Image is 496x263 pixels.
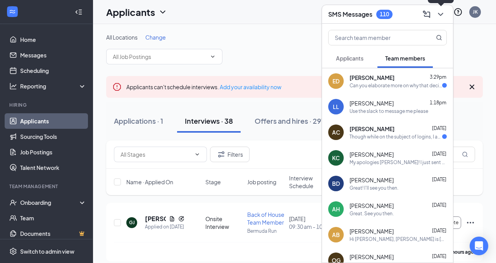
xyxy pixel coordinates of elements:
[9,199,17,206] svg: UserCheck
[112,82,122,92] svg: Error
[350,210,394,217] div: Great. See you then.
[446,249,474,255] b: 16 hours ago
[350,236,447,242] div: Hi [PERSON_NAME], [PERSON_NAME] is [PERSON_NAME] from [DEMOGRAPHIC_DATA]-fil-A. We were expecting...
[205,178,221,186] span: Stage
[145,215,166,223] h5: [PERSON_NAME]
[466,218,475,227] svg: Ellipses
[169,216,175,222] svg: Document
[9,82,17,90] svg: Analysis
[332,180,340,187] div: BD
[106,34,138,41] span: All Locations
[20,247,74,255] div: Switch to admin view
[20,129,86,144] a: Sourcing Tools
[350,253,394,261] span: [PERSON_NAME]
[432,176,446,182] span: [DATE]
[247,211,284,226] span: Back of House Team Member
[350,176,394,184] span: [PERSON_NAME]
[432,125,446,131] span: [DATE]
[336,55,363,62] span: Applicants
[350,151,394,158] span: [PERSON_NAME]
[210,147,250,162] button: Filter Filters
[350,108,428,114] div: Use the slack to message me please
[350,74,394,81] span: [PERSON_NAME]
[420,8,433,21] button: ComposeMessage
[328,10,372,19] h3: SMS Messages
[332,154,340,162] div: KC
[247,178,276,186] span: Job posting
[434,8,447,21] button: ChevronDown
[385,55,425,62] span: Team members
[145,223,184,231] div: Applied on [DATE]
[106,5,155,19] h1: Applicants
[453,7,463,17] svg: QuestionInfo
[332,77,339,85] div: ED
[350,159,447,166] div: My apologies [PERSON_NAME]! I just sent you the email that I meant to send before.
[422,10,431,19] svg: ComposeMessage
[333,103,339,111] div: LL
[473,9,478,15] div: JK
[432,228,446,234] span: [DATE]
[462,151,468,157] svg: MagnifyingGlass
[20,63,86,78] a: Scheduling
[20,82,87,90] div: Reporting
[121,150,191,159] input: All Stages
[9,247,17,255] svg: Settings
[350,227,394,235] span: [PERSON_NAME]
[332,128,340,136] div: AC
[185,116,233,126] div: Interviews · 38
[20,144,86,160] a: Job Postings
[432,253,446,259] span: [DATE]
[9,102,85,108] div: Hiring
[145,34,166,41] span: Change
[255,116,324,126] div: Offers and hires · 291
[432,202,446,208] span: [DATE]
[194,151,200,157] svg: ChevronDown
[126,83,281,90] span: Applicants can't schedule interviews.
[247,228,284,234] p: Bermuda Run
[436,10,445,19] svg: ChevronDown
[158,7,167,17] svg: ChevronDown
[178,216,184,222] svg: Reapply
[350,185,398,191] div: Great! I'll see you then.
[210,54,216,60] svg: ChevronDown
[114,116,163,126] div: Applications · 1
[289,223,326,230] span: 09:30 am - 10:00 am
[20,199,80,206] div: Onboarding
[430,100,446,106] span: 1:18pm
[289,215,326,230] div: [DATE]
[20,32,86,47] a: Home
[350,202,394,209] span: [PERSON_NAME]
[205,215,243,230] div: Onsite Interview
[436,35,442,41] svg: MagnifyingGlass
[20,113,86,129] a: Applicants
[470,237,488,255] div: Open Intercom Messenger
[350,99,394,107] span: [PERSON_NAME]
[350,125,394,133] span: [PERSON_NAME]
[129,219,135,226] div: GJ
[20,210,86,226] a: Team
[289,174,326,190] span: Interview Schedule
[350,133,442,140] div: Though while on the subject of logins, I am having trouble setting up my Slack app. My sister tri...
[467,82,477,92] svg: Cross
[380,11,389,17] div: 110
[332,205,340,213] div: AH
[20,226,86,241] a: DocumentsCrown
[113,52,207,61] input: All Job Postings
[432,151,446,157] span: [DATE]
[220,83,281,90] a: Add your availability now
[9,183,85,190] div: Team Management
[126,178,173,186] span: Name · Applied On
[20,160,86,175] a: Talent Network
[20,47,86,63] a: Messages
[430,74,446,80] span: 3:29pm
[350,82,442,89] div: Can you elaborate more on why that decision was made?
[329,30,420,45] input: Search team member
[217,150,226,159] svg: Filter
[332,231,340,239] div: AB
[75,8,83,16] svg: Collapse
[9,8,16,16] svg: WorkstreamLogo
